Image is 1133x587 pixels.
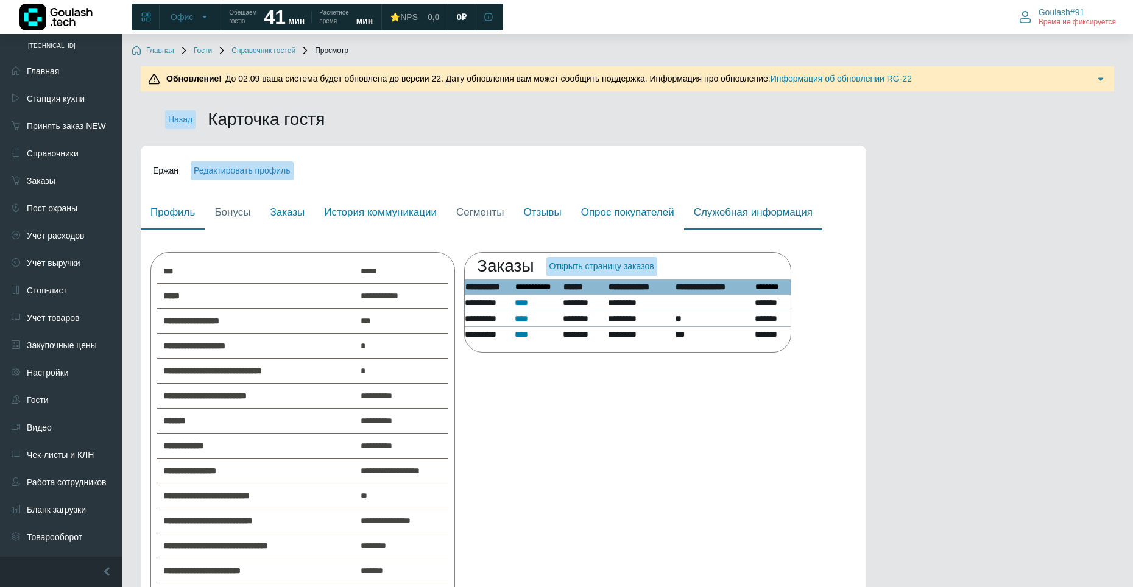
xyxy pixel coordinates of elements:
h2: Заказы [477,256,534,276]
span: Офис [171,12,193,23]
span: Goulash#91 [1039,7,1085,18]
button: Офис [163,7,217,27]
a: Опрос покупателей [571,196,684,231]
a: Обещаем гостю 41 мин Расчетное время мин [222,6,380,28]
button: Goulash#91 Время не фиксируется [1012,4,1123,30]
span: мин [288,16,305,26]
a: Отзывы [514,196,571,231]
a: Справочник гостей [217,46,295,56]
a: ⭐NPS 0,0 [383,6,446,28]
span: ₽ [461,12,467,23]
img: Предупреждение [148,73,160,85]
a: Профиль [141,196,205,231]
a: История коммуникации [314,196,446,231]
a: Главная [132,46,174,56]
span: Просмотр [300,46,348,56]
a: Назад [165,110,196,129]
a: Служебная информация [684,196,822,231]
a: Открыть страницу заказов [549,261,654,271]
a: 0 ₽ [449,6,474,28]
strong: 41 [264,6,286,28]
div: Ержан [141,158,866,183]
a: Информация об обновлении RG-22 [771,74,912,83]
a: Бонусы [205,196,260,231]
b: Обновление! [166,74,222,83]
span: мин [356,16,373,26]
span: Расчетное время [319,9,348,26]
span: Время не фиксируется [1039,18,1116,27]
a: Гости [179,46,213,56]
span: Обещаем гостю [229,9,256,26]
span: NPS [400,12,418,22]
img: Логотип компании Goulash.tech [19,4,93,30]
a: Сегменты [446,196,514,231]
span: 0,0 [428,12,439,23]
span: До 02.09 ваша система будет обновлена до версии 22. Дату обновления вам может сообщить поддержка.... [163,74,912,83]
a: Заказы [260,196,314,231]
h2: Карточка гостя [208,109,325,130]
img: Подробнее [1095,73,1107,85]
a: Редактировать профиль [191,161,294,180]
span: 0 [456,12,461,23]
div: ⭐ [390,12,418,23]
